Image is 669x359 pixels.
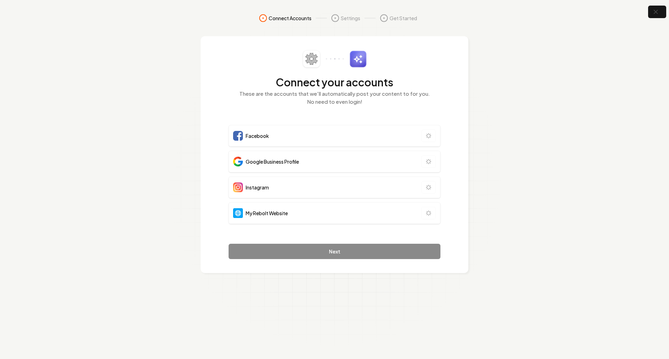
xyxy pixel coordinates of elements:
[246,184,269,191] span: Instagram
[390,15,417,22] span: Get Started
[233,208,243,218] img: Website
[246,132,269,139] span: Facebook
[233,182,243,192] img: Instagram
[233,131,243,141] img: Facebook
[269,15,312,22] span: Connect Accounts
[229,90,440,106] p: These are the accounts that we'll automatically post your content to for you. No need to even login!
[229,76,440,88] h2: Connect your accounts
[246,158,299,165] span: Google Business Profile
[341,15,360,22] span: Settings
[326,58,344,60] img: connector-dots.svg
[246,210,288,217] span: My Rebolt Website
[349,50,367,68] img: sparkles.svg
[233,157,243,166] img: Google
